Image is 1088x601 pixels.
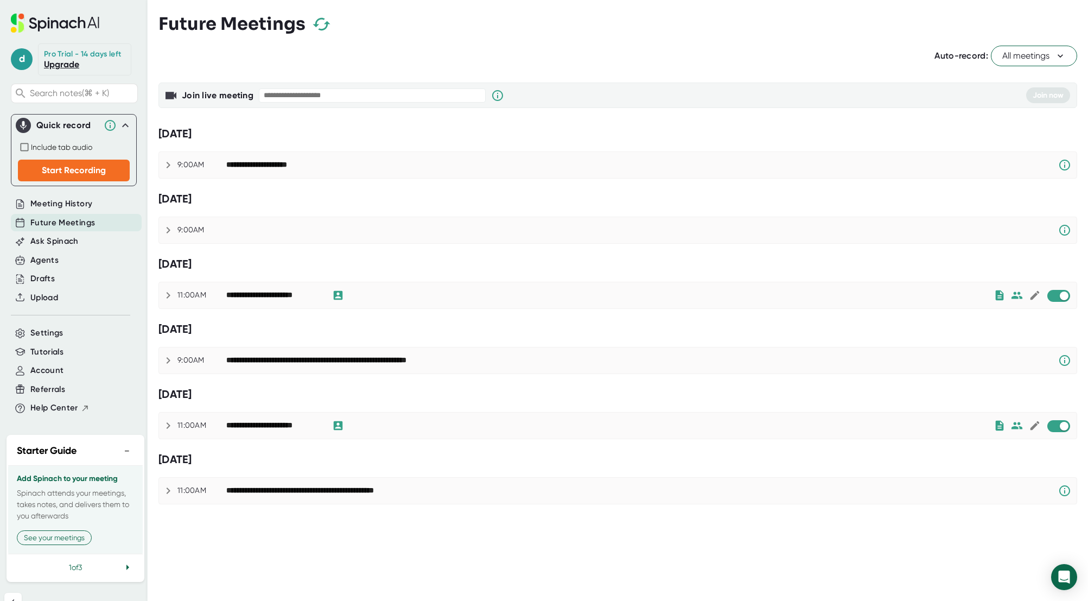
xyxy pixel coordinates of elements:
span: Search notes (⌘ + K) [30,88,135,98]
div: [DATE] [158,127,1077,141]
button: Start Recording [18,160,130,181]
p: Spinach attends your meetings, takes notes, and delivers them to you afterwards [17,488,134,522]
div: [DATE] [158,192,1077,206]
button: All meetings [991,46,1077,66]
div: 9:00AM [177,160,226,170]
button: Ask Spinach [30,235,79,248]
a: Upgrade [44,59,79,69]
div: [DATE] [158,322,1077,336]
h3: Add Spinach to your meeting [17,475,134,483]
svg: Spinach requires a video conference link. [1058,354,1071,367]
svg: Spinach requires a video conference link. [1058,159,1071,172]
b: Join live meeting [182,90,253,100]
span: d [11,48,33,70]
span: Help Center [30,402,78,414]
button: Future Meetings [30,217,95,229]
button: Join now [1026,87,1070,103]
button: − [120,443,134,459]
h2: Starter Guide [17,444,77,458]
h3: Future Meetings [158,14,306,34]
button: Tutorials [30,346,63,358]
button: Account [30,364,63,377]
span: Auto-record: [934,50,988,61]
button: Settings [30,327,63,339]
button: Upload [30,292,58,304]
div: Record both your microphone and the audio from your browser tab (e.g., videos, meetings, etc.) [18,141,130,154]
button: Referrals [30,383,65,396]
div: 11:00AM [177,290,226,300]
div: [DATE] [158,388,1077,401]
span: Start Recording [42,165,106,175]
div: 9:00AM [177,225,226,235]
div: 9:00AM [159,217,1077,243]
button: See your meetings [17,530,92,545]
button: Help Center [30,402,90,414]
div: Quick record [16,115,132,136]
div: 11:00AM [177,421,226,431]
div: 11:00AM [177,486,226,496]
span: All meetings [1002,49,1066,62]
button: Drafts [30,273,55,285]
div: [DATE] [158,453,1077,466]
button: Agents [30,254,59,267]
div: Quick record [36,120,98,131]
button: Meeting History [30,198,92,210]
span: 1 of 3 [69,563,82,572]
svg: Spinach requires a video conference link. [1058,224,1071,237]
div: [DATE] [158,257,1077,271]
div: Open Intercom Messenger [1051,564,1077,590]
span: Include tab audio [31,143,92,151]
div: Pro Trial - 14 days left [44,49,121,59]
svg: Spinach requires a video conference link. [1058,484,1071,497]
div: 9:00AM [177,356,226,365]
span: Join now [1033,91,1064,100]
